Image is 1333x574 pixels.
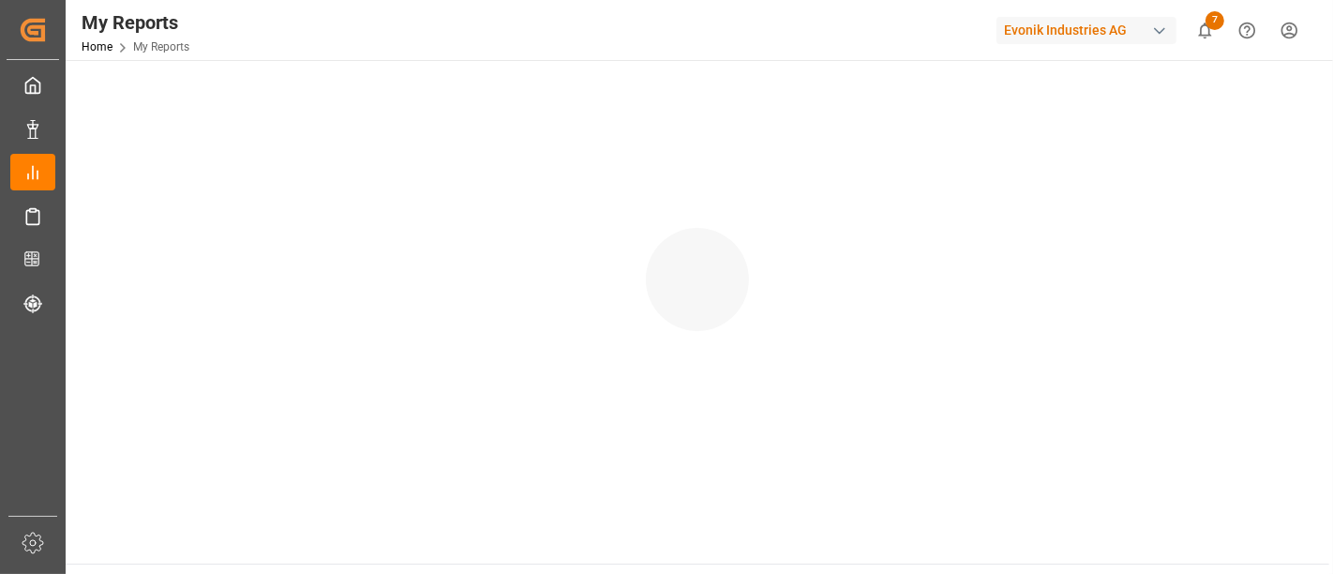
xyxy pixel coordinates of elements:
[1184,9,1226,52] button: show 7 new notifications
[82,8,189,37] div: My Reports
[1226,9,1268,52] button: Help Center
[1206,11,1224,30] span: 7
[996,12,1184,48] button: Evonik Industries AG
[82,40,112,53] a: Home
[996,17,1176,44] div: Evonik Industries AG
